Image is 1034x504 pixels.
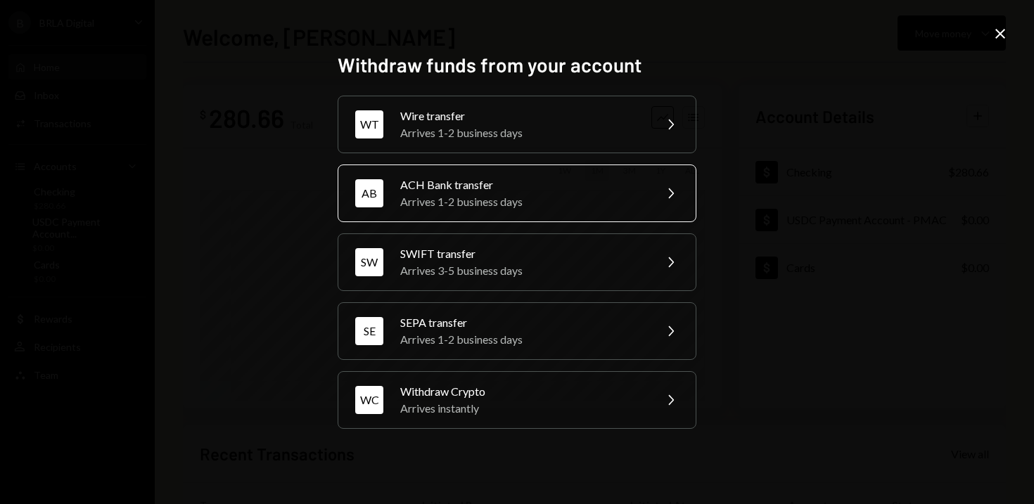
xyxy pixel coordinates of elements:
[355,386,383,414] div: WC
[400,176,645,193] div: ACH Bank transfer
[338,51,696,79] h2: Withdraw funds from your account
[400,245,645,262] div: SWIFT transfer
[400,314,645,331] div: SEPA transfer
[400,193,645,210] div: Arrives 1-2 business days
[400,108,645,124] div: Wire transfer
[338,164,696,222] button: ABACH Bank transferArrives 1-2 business days
[400,124,645,141] div: Arrives 1-2 business days
[355,317,383,345] div: SE
[400,400,645,417] div: Arrives instantly
[355,179,383,207] div: AB
[400,331,645,348] div: Arrives 1-2 business days
[400,262,645,279] div: Arrives 3-5 business days
[338,302,696,360] button: SESEPA transferArrives 1-2 business days
[355,110,383,138] div: WT
[338,371,696,429] button: WCWithdraw CryptoArrives instantly
[355,248,383,276] div: SW
[400,383,645,400] div: Withdraw Crypto
[338,96,696,153] button: WTWire transferArrives 1-2 business days
[338,233,696,291] button: SWSWIFT transferArrives 3-5 business days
